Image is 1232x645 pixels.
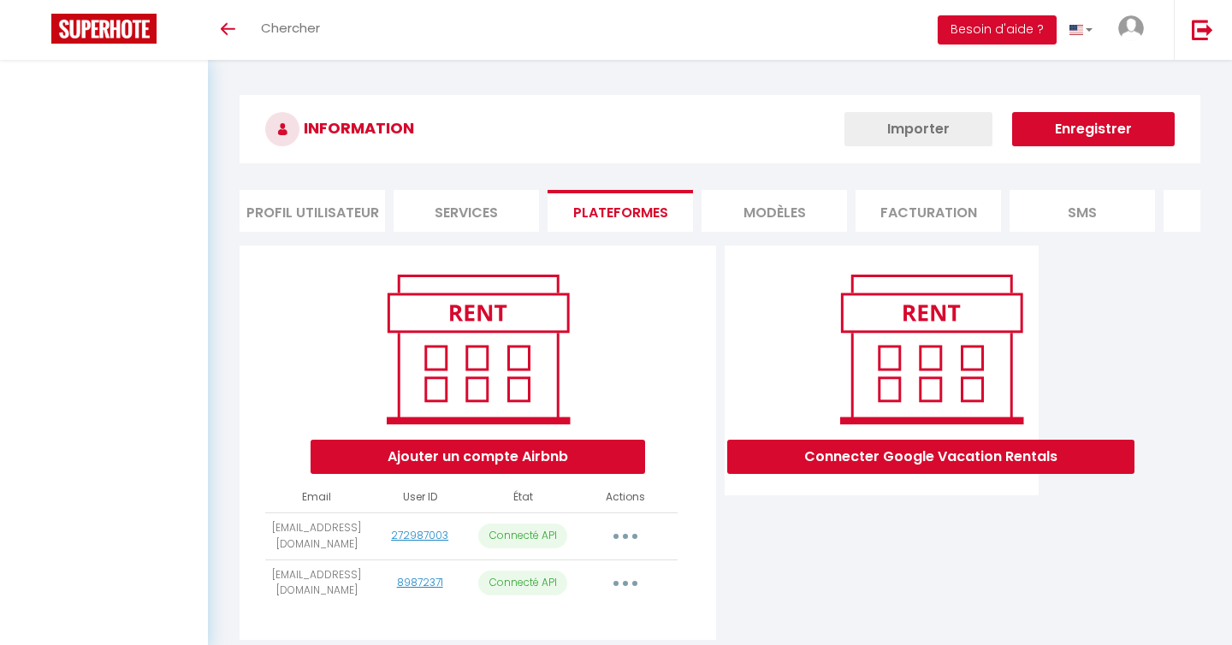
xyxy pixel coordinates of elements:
li: Profil Utilisateur [240,190,385,232]
span: Chercher [261,19,320,37]
th: Actions [574,482,677,512]
h3: INFORMATION [240,95,1200,163]
th: User ID [368,482,471,512]
li: Services [394,190,539,232]
p: Connecté API [478,571,567,595]
th: État [471,482,574,512]
li: MODÈLES [702,190,847,232]
button: Importer [844,112,992,146]
button: Enregistrer [1012,112,1175,146]
img: rent.png [369,267,587,431]
button: Besoin d'aide ? [938,15,1057,44]
img: rent.png [822,267,1040,431]
td: [EMAIL_ADDRESS][DOMAIN_NAME] [265,512,368,559]
img: logout [1192,19,1213,40]
button: Connecter Google Vacation Rentals [727,440,1134,474]
li: Plateformes [548,190,693,232]
img: Super Booking [51,14,157,44]
td: [EMAIL_ADDRESS][DOMAIN_NAME] [265,559,368,607]
li: Facturation [856,190,1001,232]
li: SMS [1010,190,1155,232]
a: 89872371 [397,575,443,589]
img: ... [1118,15,1144,41]
a: 272987003 [391,528,448,542]
th: Email [265,482,368,512]
button: Ajouter un compte Airbnb [311,440,645,474]
p: Connecté API [478,524,567,548]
